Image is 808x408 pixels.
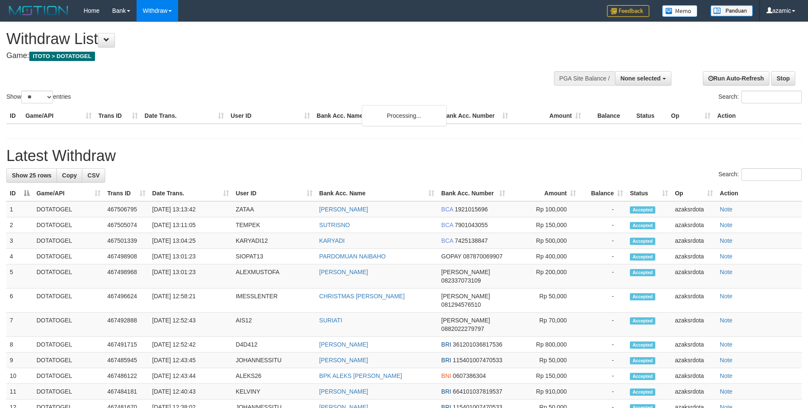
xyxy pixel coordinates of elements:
td: Rp 100,000 [509,201,579,217]
th: Balance [584,108,633,124]
td: azaksrdota [671,384,716,400]
td: DOTATOGEL [33,289,104,313]
span: Copy 087870069907 to clipboard [463,253,503,260]
td: Rp 400,000 [509,249,579,264]
td: azaksrdota [671,249,716,264]
span: CSV [87,172,100,179]
a: [PERSON_NAME] [319,206,368,213]
a: Note [720,269,733,275]
span: Copy [62,172,77,179]
span: Copy 1921015696 to clipboard [455,206,488,213]
th: Game/API: activate to sort column ascending [33,186,104,201]
span: BRI [441,357,451,364]
h1: Withdraw List [6,31,530,47]
td: [DATE] 12:43:44 [149,368,232,384]
td: 467484181 [104,384,149,400]
td: 7 [6,313,33,337]
th: Date Trans. [141,108,227,124]
th: User ID: activate to sort column ascending [232,186,316,201]
th: Action [714,108,802,124]
span: Copy 361201036817536 to clipboard [453,341,503,348]
a: Stop [771,71,795,86]
a: Note [720,237,733,244]
th: Bank Acc. Name [313,108,439,124]
a: Note [720,222,733,228]
h4: Game: [6,52,530,60]
a: [PERSON_NAME] [319,357,368,364]
td: ALEXMUSTOFA [232,264,316,289]
td: DOTATOGEL [33,201,104,217]
th: Bank Acc. Number: activate to sort column ascending [438,186,509,201]
td: 11 [6,384,33,400]
span: ITOTO > DOTATOGEL [29,52,95,61]
td: 467496624 [104,289,149,313]
span: BCA [441,206,453,213]
select: Showentries [21,91,53,103]
td: 467485945 [104,352,149,368]
span: Accepted [630,389,655,396]
td: 467501339 [104,233,149,249]
a: Note [720,372,733,379]
span: Accepted [630,373,655,380]
td: 467506795 [104,201,149,217]
td: azaksrdota [671,337,716,352]
td: 10 [6,368,33,384]
td: azaksrdota [671,201,716,217]
span: GOPAY [441,253,461,260]
td: 467498908 [104,249,149,264]
th: User ID [227,108,313,124]
th: Status: activate to sort column ascending [626,186,671,201]
td: azaksrdota [671,368,716,384]
td: SIOPAT13 [232,249,316,264]
span: Accepted [630,341,655,349]
td: DOTATOGEL [33,384,104,400]
span: BCA [441,237,453,244]
td: 9 [6,352,33,368]
td: Rp 910,000 [509,384,579,400]
td: [DATE] 12:52:42 [149,337,232,352]
td: DOTATOGEL [33,337,104,352]
label: Search: [719,91,802,103]
a: Note [720,253,733,260]
td: azaksrdota [671,233,716,249]
input: Search: [741,168,802,181]
span: BNI [441,372,451,379]
span: Copy 7425138847 to clipboard [455,237,488,244]
th: Game/API [22,108,95,124]
th: Status [633,108,668,124]
td: - [579,201,626,217]
a: BPK ALEKS [PERSON_NAME] [319,372,402,379]
td: 467491715 [104,337,149,352]
span: Accepted [630,238,655,245]
th: Op: activate to sort column ascending [671,186,716,201]
td: 4 [6,249,33,264]
a: SUTRISNO [319,222,350,228]
td: 1 [6,201,33,217]
a: Note [720,206,733,213]
span: None selected [621,75,661,82]
th: Date Trans.: activate to sort column ascending [149,186,232,201]
td: DOTATOGEL [33,264,104,289]
td: DOTATOGEL [33,233,104,249]
td: Rp 150,000 [509,217,579,233]
td: KELVINY [232,384,316,400]
td: DOTATOGEL [33,352,104,368]
td: DOTATOGEL [33,368,104,384]
td: [DATE] 12:52:43 [149,313,232,337]
a: Copy [56,168,82,183]
label: Search: [719,168,802,181]
td: 467498968 [104,264,149,289]
th: ID [6,108,22,124]
span: BRI [441,341,451,348]
a: [PERSON_NAME] [319,269,368,275]
td: - [579,264,626,289]
span: Copy 0607386304 to clipboard [453,372,486,379]
td: D4D412 [232,337,316,352]
a: Note [720,317,733,324]
span: [PERSON_NAME] [441,269,490,275]
th: Bank Acc. Number [439,108,512,124]
span: Accepted [630,293,655,300]
input: Search: [741,91,802,103]
th: Bank Acc. Name: activate to sort column ascending [316,186,438,201]
td: [DATE] 13:01:23 [149,264,232,289]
